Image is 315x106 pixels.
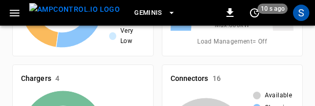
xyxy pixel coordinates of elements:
[197,37,267,47] span: Load Management = Off
[246,5,263,21] button: set refresh interval
[29,3,120,16] img: ampcontrol.io logo
[21,73,51,84] h6: Chargers
[258,4,288,14] span: 10 s ago
[265,91,292,101] span: Available
[130,3,180,23] button: Geminis
[293,5,309,21] div: profile-icon
[120,26,145,47] span: Very Low
[55,73,59,84] h6: 4
[134,7,162,19] span: Geminis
